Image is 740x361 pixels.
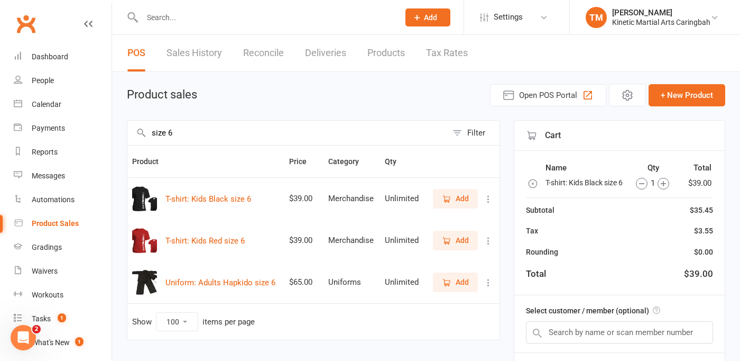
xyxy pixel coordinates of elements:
a: Waivers [14,259,112,283]
span: Qty [385,157,408,166]
div: Total [526,267,546,281]
a: Calendar [14,93,112,116]
button: T-shirt: Kids Black size 6 [165,193,251,205]
div: Automations [32,195,75,204]
button: Filter [447,121,499,145]
span: Add [424,13,437,22]
span: 1 [75,337,84,346]
span: Add [456,193,469,204]
th: Qty [626,161,680,175]
div: Kinetic Martial Arts Caringbah [612,17,710,27]
span: Category [328,157,371,166]
button: Add [433,189,478,208]
div: Unlimited [385,236,420,245]
div: 1 [627,177,678,189]
th: Name [545,161,625,175]
div: Filter [467,127,485,139]
a: Dashboard [14,45,112,69]
a: POS [127,35,145,71]
div: $3.55 [694,225,713,237]
div: Unlimited [385,194,420,203]
button: Open POS Portal [490,84,606,106]
div: Workouts [32,291,63,299]
div: Messages [32,172,65,180]
div: Subtotal [526,204,554,216]
div: Unlimited [385,278,420,287]
a: Tasks 1 [14,307,112,331]
span: Add [456,234,469,246]
iframe: Intercom live chat [11,325,36,350]
div: Uniforms [328,278,375,287]
button: Category [328,155,371,168]
a: Clubworx [13,11,39,37]
div: $39.00 [289,194,319,203]
div: Reports [32,148,58,156]
span: Product [132,157,170,166]
div: Dashboard [32,52,68,61]
td: T-shirt: Kids Black size 6 [545,176,625,190]
span: 1 [58,313,66,322]
div: [PERSON_NAME] [612,8,710,17]
button: + New Product [649,84,725,106]
a: Payments [14,116,112,140]
div: Gradings [32,243,62,251]
a: Messages [14,164,112,188]
a: Tax Rates [426,35,468,71]
span: Add [456,276,469,288]
input: Search... [139,10,392,25]
button: Add [405,8,450,26]
button: Qty [385,155,408,168]
a: Product Sales [14,212,112,236]
a: Workouts [14,283,112,307]
span: Settings [494,5,523,29]
div: Waivers [32,267,58,275]
span: Price [289,157,318,166]
a: Automations [14,188,112,212]
div: $0.00 [694,246,713,258]
input: Search products by name, or scan product code [127,121,447,145]
a: Products [367,35,405,71]
div: $39.00 [289,236,319,245]
div: Cart [514,121,725,151]
button: Price [289,155,318,168]
a: Gradings [14,236,112,259]
h1: Product sales [127,88,197,101]
div: $39.00 [684,267,713,281]
div: Calendar [32,100,61,109]
div: items per page [202,318,255,327]
span: Open POS Portal [519,89,577,102]
div: People [32,76,54,85]
div: $65.00 [289,278,319,287]
a: People [14,69,112,93]
div: Merchandise [328,236,375,245]
div: Payments [32,124,65,132]
a: What's New1 [14,331,112,355]
button: Uniform: Adults Hapkido size 6 [165,276,275,289]
a: Reconcile [243,35,284,71]
input: Search by name or scan member number [526,321,713,344]
button: Add [433,231,478,250]
div: Merchandise [328,194,375,203]
a: Deliveries [305,35,346,71]
div: TM [586,7,607,28]
div: What's New [32,338,70,347]
div: Show [132,312,255,331]
div: $35.45 [690,204,713,216]
th: Total [681,161,712,175]
button: T-shirt: Kids Red size 6 [165,234,245,247]
a: Sales History [166,35,222,71]
div: Tasks [32,314,51,323]
button: Add [433,273,478,292]
a: Reports [14,140,112,164]
span: 2 [32,325,41,333]
button: Product [132,155,170,168]
td: $39.00 [681,176,712,190]
div: Tax [526,225,538,237]
div: Rounding [526,246,558,258]
label: Select customer / member (optional) [526,305,660,317]
div: Product Sales [32,219,79,228]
